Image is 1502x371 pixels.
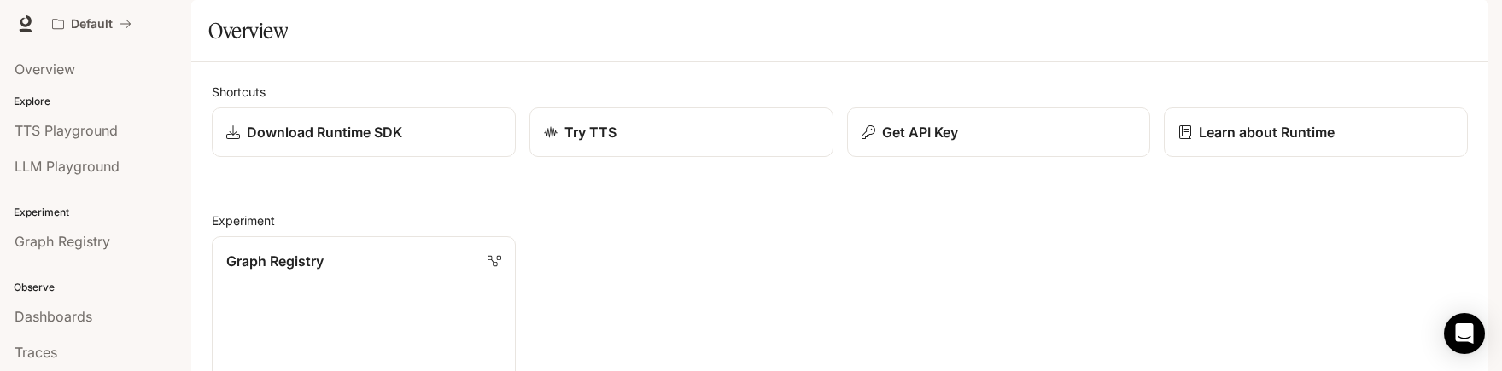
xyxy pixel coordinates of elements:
div: Open Intercom Messenger [1444,313,1485,354]
button: All workspaces [44,7,139,41]
p: Try TTS [564,122,617,142]
a: Learn about Runtime [1164,107,1468,157]
button: Get API Key [847,107,1151,157]
a: Download Runtime SDK [212,107,516,157]
h2: Experiment [212,212,1468,229]
p: Get API Key [882,122,958,142]
p: Learn about Runtime [1199,122,1335,142]
a: Try TTS [529,107,833,157]
p: Default [71,17,113,32]
h2: Shortcuts [212,83,1468,101]
p: Download Runtime SDK [247,122,402,142]
h1: Overview [208,14,288,48]
p: Graph Registry [226,251,324,271]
